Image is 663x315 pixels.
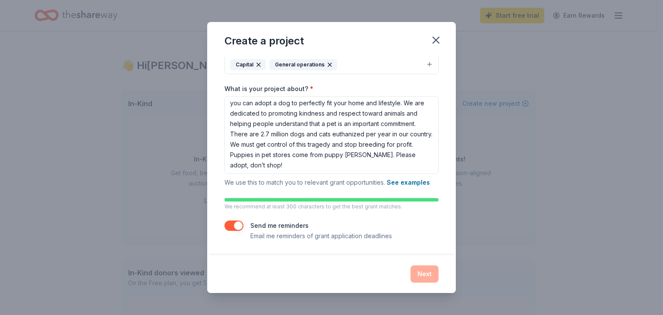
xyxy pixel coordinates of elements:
label: Send me reminders [250,222,309,229]
label: What is your project about? [224,85,313,93]
p: We recommend at least 300 characters to get the best grant matches. [224,203,439,210]
div: General operations [269,59,337,70]
button: See examples [387,177,430,188]
div: Create a project [224,34,304,48]
span: We use this to match you to relevant grant opportunities. [224,179,430,186]
textarea: A Forever Home Animal Rescue, Inc. is a no-kill organization with 20 years’ experience rescuing, ... [224,96,439,174]
div: Capital [230,59,266,70]
button: CapitalGeneral operations [224,55,439,74]
p: Email me reminders of grant application deadlines [250,231,392,241]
